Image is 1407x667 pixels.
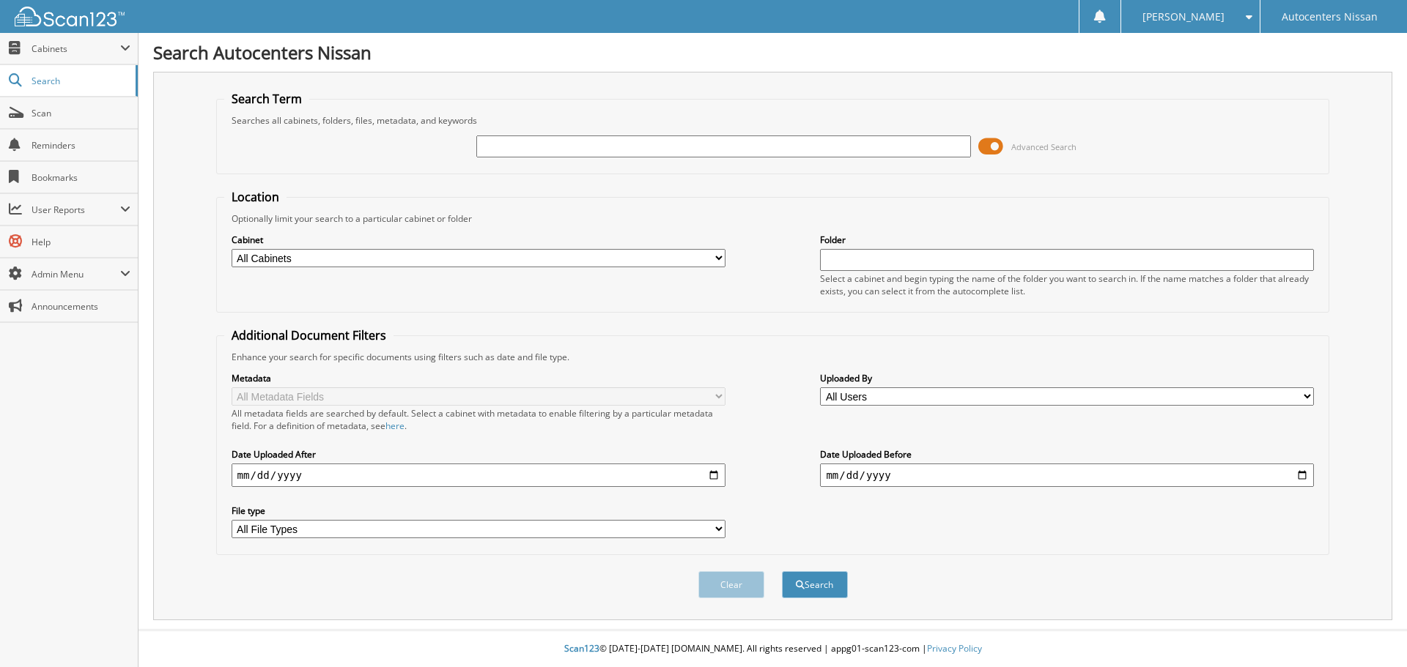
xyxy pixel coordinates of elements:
[1282,12,1378,21] span: Autocenters Nissan
[385,420,405,432] a: here
[698,571,764,598] button: Clear
[820,234,1314,246] label: Folder
[820,272,1314,297] div: Select a cabinet and begin typing the name of the folder you want to search in. If the name match...
[820,463,1314,487] input: end
[1011,141,1077,152] span: Advanced Search
[232,234,725,246] label: Cabinet
[232,448,725,461] label: Date Uploaded After
[820,372,1314,384] label: Uploaded By
[224,91,309,107] legend: Search Term
[139,631,1407,667] div: © [DATE]-[DATE] [DOMAIN_NAME]. All rights reserved | appg01-scan123-com |
[32,42,120,55] span: Cabinets
[782,571,848,598] button: Search
[15,7,125,26] img: scan123-logo-white.svg
[224,114,1322,127] div: Searches all cabinets, folders, files, metadata, and keywords
[224,189,287,205] legend: Location
[927,642,982,655] a: Privacy Policy
[32,236,130,248] span: Help
[32,204,120,216] span: User Reports
[820,448,1314,461] label: Date Uploaded Before
[224,327,394,343] legend: Additional Document Filters
[32,171,130,184] span: Bookmarks
[232,463,725,487] input: start
[224,351,1322,363] div: Enhance your search for specific documents using filters such as date and file type.
[32,107,130,119] span: Scan
[32,139,130,152] span: Reminders
[232,372,725,384] label: Metadata
[153,40,1392,64] h1: Search Autocenters Nissan
[32,300,130,313] span: Announcements
[232,407,725,432] div: All metadata fields are searched by default. Select a cabinet with metadata to enable filtering b...
[32,75,128,87] span: Search
[32,268,120,280] span: Admin Menu
[1142,12,1225,21] span: [PERSON_NAME]
[564,642,599,655] span: Scan123
[224,212,1322,225] div: Optionally limit your search to a particular cabinet or folder
[232,504,725,517] label: File type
